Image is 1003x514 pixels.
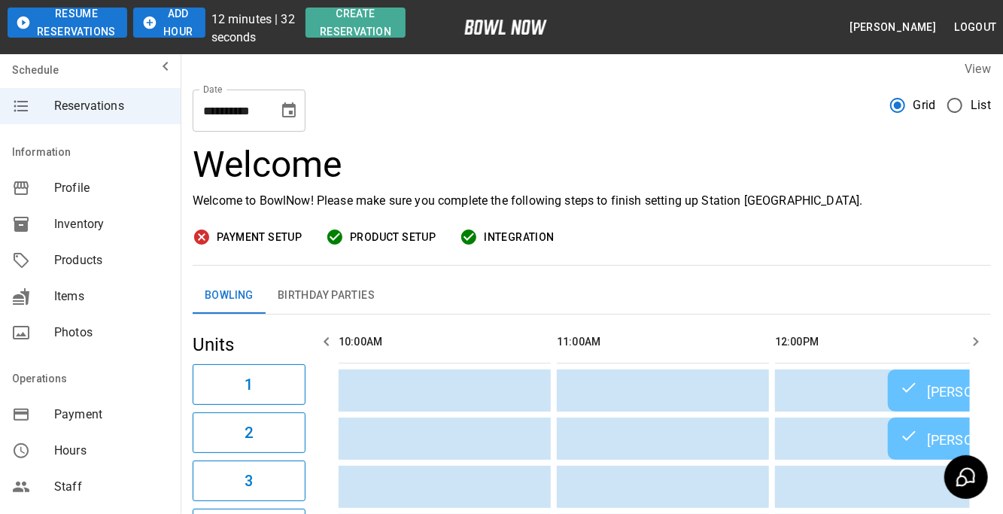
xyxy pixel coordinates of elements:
[54,406,169,424] span: Payment
[350,228,436,247] span: Product Setup
[54,215,169,233] span: Inventory
[971,96,991,114] span: List
[775,321,987,363] th: 12:00PM
[54,251,169,269] span: Products
[54,324,169,342] span: Photos
[274,96,304,126] button: Choose date, selected date is Aug 23, 2025
[193,333,305,357] h5: Units
[54,179,169,197] span: Profile
[305,8,406,38] button: Create Reservation
[266,278,387,314] button: Birthday Parties
[484,228,554,247] span: Integration
[8,8,127,38] button: Resume Reservations
[245,421,253,445] h6: 2
[54,287,169,306] span: Items
[193,412,305,453] button: 2
[464,20,547,35] img: logo
[965,62,991,76] label: View
[217,228,302,247] span: Payment Setup
[54,442,169,460] span: Hours
[193,144,991,186] h3: Welcome
[193,278,266,314] button: Bowling
[193,364,305,405] button: 1
[193,192,991,210] p: Welcome to BowlNow! Please make sure you complete the following steps to finish setting up Statio...
[339,321,551,363] th: 10:00AM
[54,97,169,115] span: Reservations
[245,373,253,397] h6: 1
[913,96,936,114] span: Grid
[557,321,769,363] th: 11:00AM
[133,8,205,38] button: Add Hour
[193,278,991,314] div: inventory tabs
[843,14,942,41] button: [PERSON_NAME]
[211,11,299,47] p: 12 minutes | 32 seconds
[193,461,305,501] button: 3
[54,478,169,496] span: Staff
[949,14,1003,41] button: Logout
[245,469,253,493] h6: 3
